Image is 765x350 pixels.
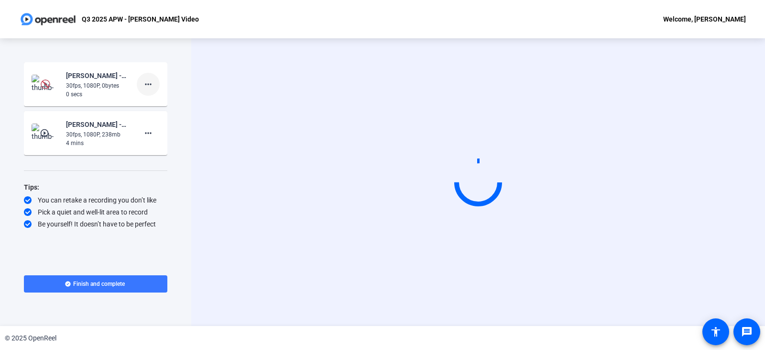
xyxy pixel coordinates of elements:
div: 4 mins [66,139,130,147]
div: 0 secs [66,90,130,99]
div: [PERSON_NAME] -Q3 2025 APW - [PERSON_NAME] Video-Q3 2025 APW - [PERSON_NAME] Video-1756834656674-... [66,119,130,130]
button: Finish and complete [24,275,167,293]
mat-icon: message [741,326,753,338]
mat-icon: more_horiz [142,79,154,90]
img: Preview is unavailable [41,79,50,89]
img: thumb-nail [32,124,60,143]
div: 30fps, 1080P, 238mb [66,130,130,139]
img: OpenReel logo [19,10,77,29]
img: thumb-nail [32,75,60,94]
mat-icon: accessibility [710,326,721,338]
span: Finish and complete [73,280,125,288]
div: © 2025 OpenReel [5,333,56,343]
div: Pick a quiet and well-lit area to record [24,207,167,217]
p: Q3 2025 APW - [PERSON_NAME] Video [82,13,199,25]
mat-icon: more_horiz [142,127,154,139]
div: Be yourself! It doesn’t have to be perfect [24,219,167,229]
div: [PERSON_NAME] -Q3 2025 APW - [PERSON_NAME] Video-Q3 2025 APW - [PERSON_NAME] Video-1756835289250-... [66,70,130,81]
div: You can retake a recording you don’t like [24,195,167,205]
div: 30fps, 1080P, 0bytes [66,81,130,90]
div: Tips: [24,181,167,193]
div: Welcome, [PERSON_NAME] [663,13,746,25]
mat-icon: play_circle_outline [40,128,51,138]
